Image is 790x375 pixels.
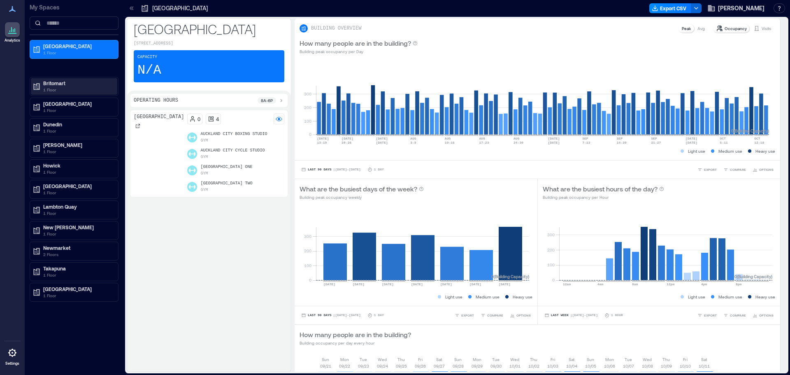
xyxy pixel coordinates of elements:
[415,363,426,369] p: 09/26
[476,293,500,300] p: Medium use
[342,141,351,144] text: 20-26
[720,141,728,144] text: 5-11
[649,3,691,13] button: Export CSV
[696,165,718,174] button: EXPORT
[197,116,200,122] p: 0
[582,141,590,144] text: 7-13
[754,141,764,144] text: 12-18
[696,311,718,319] button: EXPORT
[487,313,503,318] span: COMPARE
[699,363,710,369] p: 10/11
[43,245,112,251] p: Newmarket
[436,356,442,363] p: Sat
[718,148,742,154] p: Medium use
[730,167,746,172] span: COMPARE
[200,137,208,144] p: Gym
[304,248,311,253] tspan: 200
[701,356,707,363] p: Sat
[508,311,532,319] button: OPTIONS
[617,141,627,144] text: 14-20
[152,4,208,12] p: [GEOGRAPHIC_DATA]
[704,313,717,318] span: EXPORT
[43,142,112,148] p: [PERSON_NAME]
[611,313,623,318] p: 1 Hour
[216,116,219,122] p: 4
[718,293,742,300] p: Medium use
[43,86,112,93] p: 1 Floor
[434,363,445,369] p: 09/27
[722,165,748,174] button: COMPARE
[510,356,519,363] p: Wed
[382,282,394,286] text: [DATE]
[547,363,558,369] p: 10/03
[759,313,774,318] span: OPTIONS
[667,282,674,286] text: 12pm
[547,232,554,237] tspan: 300
[309,132,311,137] tspan: 0
[300,165,362,174] button: Last 90 Days |[DATE]-[DATE]
[311,25,361,32] p: BUILDING OVERVIEW
[134,114,184,120] p: [GEOGRAPHIC_DATA]
[376,141,388,144] text: [DATE]
[651,137,657,140] text: SEP
[320,363,331,369] p: 09/21
[661,363,672,369] p: 10/09
[759,167,774,172] span: OPTIONS
[300,311,362,319] button: Last 90 Days |[DATE]-[DATE]
[43,148,112,155] p: 1 Floor
[397,356,405,363] p: Thu
[322,356,329,363] p: Sun
[323,282,335,286] text: [DATE]
[43,231,112,237] p: 1 Floor
[688,148,705,154] p: Light use
[453,363,464,369] p: 09/28
[304,91,311,96] tspan: 300
[543,184,658,194] p: What are the busiest hours of the day?
[43,121,112,128] p: Dunedin
[582,137,588,140] text: SEP
[479,311,505,319] button: COMPARE
[43,43,112,49] p: [GEOGRAPHIC_DATA]
[304,263,311,268] tspan: 100
[377,363,388,369] p: 09/24
[2,20,23,45] a: Analytics
[43,107,112,114] p: 1 Floor
[552,277,554,282] tspan: 0
[642,363,653,369] p: 10/08
[445,293,462,300] p: Light use
[720,137,726,140] text: OCT
[725,25,747,32] p: Occupancy
[304,234,311,239] tspan: 300
[479,137,485,140] text: AUG
[43,189,112,196] p: 1 Floor
[300,340,411,346] p: Building occupancy per day every hour
[360,356,367,363] p: Tue
[43,80,112,86] p: Britomart
[134,21,284,37] p: [GEOGRAPHIC_DATA]
[339,363,350,369] p: 09/22
[43,272,112,278] p: 1 Floor
[604,363,615,369] p: 10/06
[200,164,252,170] p: [GEOGRAPHIC_DATA] One
[200,154,208,161] p: Gym
[5,361,19,366] p: Settings
[680,363,691,369] p: 10/10
[43,100,112,107] p: [GEOGRAPHIC_DATA]
[643,356,652,363] p: Wed
[597,282,604,286] text: 4am
[547,262,554,267] tspan: 100
[374,313,384,318] p: 1 Day
[755,148,775,154] p: Heavy use
[300,184,417,194] p: What are the busiest days of the week?
[490,363,502,369] p: 09/30
[623,363,634,369] p: 10/07
[547,247,554,252] tspan: 200
[418,356,423,363] p: Fri
[376,137,388,140] text: [DATE]
[551,356,555,363] p: Fri
[704,167,717,172] span: EXPORT
[751,165,775,174] button: OPTIONS
[762,25,771,32] p: Visits
[200,180,252,187] p: [GEOGRAPHIC_DATA] Two
[513,141,523,144] text: 24-30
